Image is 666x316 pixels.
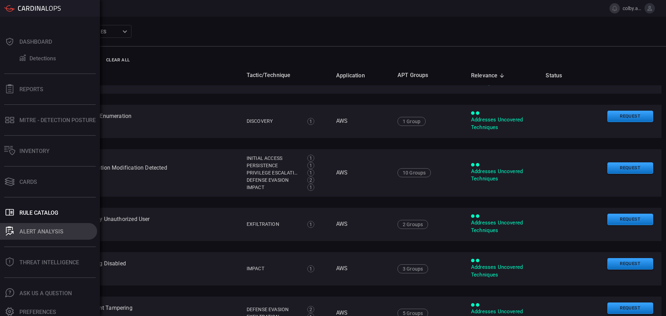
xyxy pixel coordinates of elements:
div: Preferences [19,309,56,315]
div: Reports [19,86,43,93]
button: Clear All [104,55,131,66]
div: 3 Groups [398,264,428,273]
div: 10 Groups [398,168,431,177]
div: MITRE - Detection Posture [19,117,96,123]
div: Addresses Uncovered Techniques [471,116,535,131]
div: Dashboard [19,39,52,45]
div: Rule Catalog [19,210,58,216]
div: Persistence [247,162,300,169]
th: APT Groups [392,66,466,85]
div: Impact [247,265,300,272]
th: Tactic/Technique [241,66,331,85]
div: 1 [307,162,314,169]
td: AWS - S3 Bucket Created by Unauthorized User [28,208,241,241]
div: Cards [19,179,37,185]
div: Ask Us A Question [19,290,72,297]
td: AWS [331,208,392,241]
td: AWS - Potential S3 Bucket Enumeration [28,105,241,138]
div: Detections [29,55,56,62]
div: 1 Group [398,117,426,126]
div: Threat Intelligence [19,259,79,266]
div: 1 [307,184,314,191]
span: colby.austin [623,6,642,11]
button: Request [607,162,653,174]
div: 1 [307,221,314,228]
td: AWS - S3 Bucket Versioning Disabled [28,252,241,285]
div: 1 [307,155,314,162]
div: 2 Groups [398,220,428,229]
td: AWS [331,252,392,285]
div: Privilege Escalation [247,169,300,177]
div: Inventory [19,148,50,154]
button: Request [607,258,653,270]
div: Defense Evasion [247,177,300,184]
td: AWS [331,105,392,138]
td: AWS [331,149,392,197]
span: Relevance [471,71,507,80]
div: Impact [247,184,300,191]
div: Initial Access [247,155,300,162]
button: Request [607,214,653,225]
div: 1 [307,265,314,272]
div: Addresses Uncovered Techniques [471,219,535,234]
div: ALERT ANALYSIS [19,228,63,235]
div: Addresses Uncovered Techniques [471,264,535,279]
span: Application [336,71,374,80]
td: AWS - S3 Bucket Configuration Modification Detected [28,149,241,197]
div: Addresses Uncovered Techniques [471,168,535,183]
div: 1 [307,118,314,125]
button: Request [607,302,653,314]
div: Discovery [247,118,300,125]
div: 2 [307,306,314,313]
div: Exfiltration [247,221,300,228]
div: 1 [307,169,314,176]
button: Request [607,111,653,122]
span: Status [546,71,571,80]
div: 2 [307,177,314,183]
div: Defense Evasion [247,306,300,313]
